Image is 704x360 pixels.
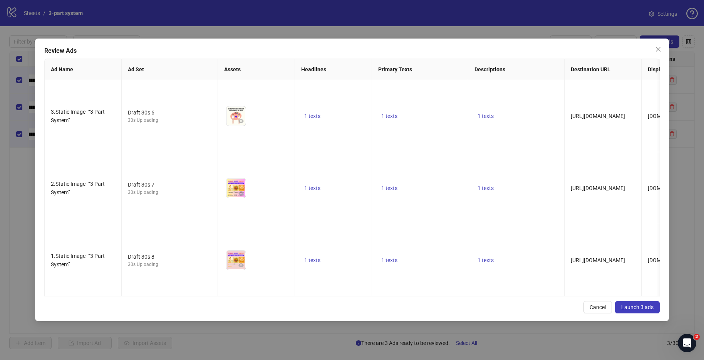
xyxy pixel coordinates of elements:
[301,256,324,265] button: 1 texts
[590,304,606,310] span: Cancel
[378,183,401,193] button: 1 texts
[583,301,612,313] button: Cancel
[122,59,218,80] th: Ad Set
[615,301,660,313] button: Launch 3 ads
[571,113,625,119] span: [URL][DOMAIN_NAME]
[648,185,689,191] span: [DOMAIN_NAME]
[304,113,320,119] span: 1 texts
[474,256,497,265] button: 1 texts
[295,59,372,80] th: Headlines
[45,59,122,80] th: Ad Name
[236,261,246,270] button: Preview
[301,111,324,121] button: 1 texts
[478,257,494,263] span: 1 texts
[565,59,642,80] th: Destination URL
[51,253,105,267] span: 1.Static Image- “3 Part System”
[51,109,105,123] span: 3.Static Image- “3 Part System”
[301,183,324,193] button: 1 texts
[478,113,494,119] span: 1 texts
[381,185,397,191] span: 1 texts
[652,43,664,56] button: Close
[238,118,244,124] span: eye
[236,116,246,126] button: Preview
[51,181,105,195] span: 2.Static Image- “3 Part System”
[128,252,211,261] div: Draft 30s 8
[304,257,320,263] span: 1 texts
[128,108,211,117] div: Draft 30s 6
[655,46,661,52] span: close
[478,185,494,191] span: 1 texts
[128,117,211,124] div: 30s Uploading
[44,46,659,56] div: Review Ads
[474,111,497,121] button: 1 texts
[226,178,246,198] img: Asset 1
[648,257,689,263] span: [DOMAIN_NAME]
[571,257,625,263] span: [URL][DOMAIN_NAME]
[304,185,320,191] span: 1 texts
[694,334,700,340] span: 2
[226,251,246,270] img: Asset 1
[378,256,401,265] button: 1 texts
[236,188,246,198] button: Preview
[218,59,295,80] th: Assets
[128,261,211,268] div: 30s Uploading
[238,190,244,196] span: eye
[571,185,625,191] span: [URL][DOMAIN_NAME]
[621,304,654,310] span: Launch 3 ads
[381,113,397,119] span: 1 texts
[378,111,401,121] button: 1 texts
[468,59,565,80] th: Descriptions
[381,257,397,263] span: 1 texts
[226,106,246,126] img: Asset 1
[678,334,696,352] iframe: Intercom live chat
[128,189,211,196] div: 30s Uploading
[474,183,497,193] button: 1 texts
[648,113,689,119] span: [DOMAIN_NAME]
[128,180,211,189] div: Draft 30s 7
[372,59,468,80] th: Primary Texts
[238,262,244,268] span: eye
